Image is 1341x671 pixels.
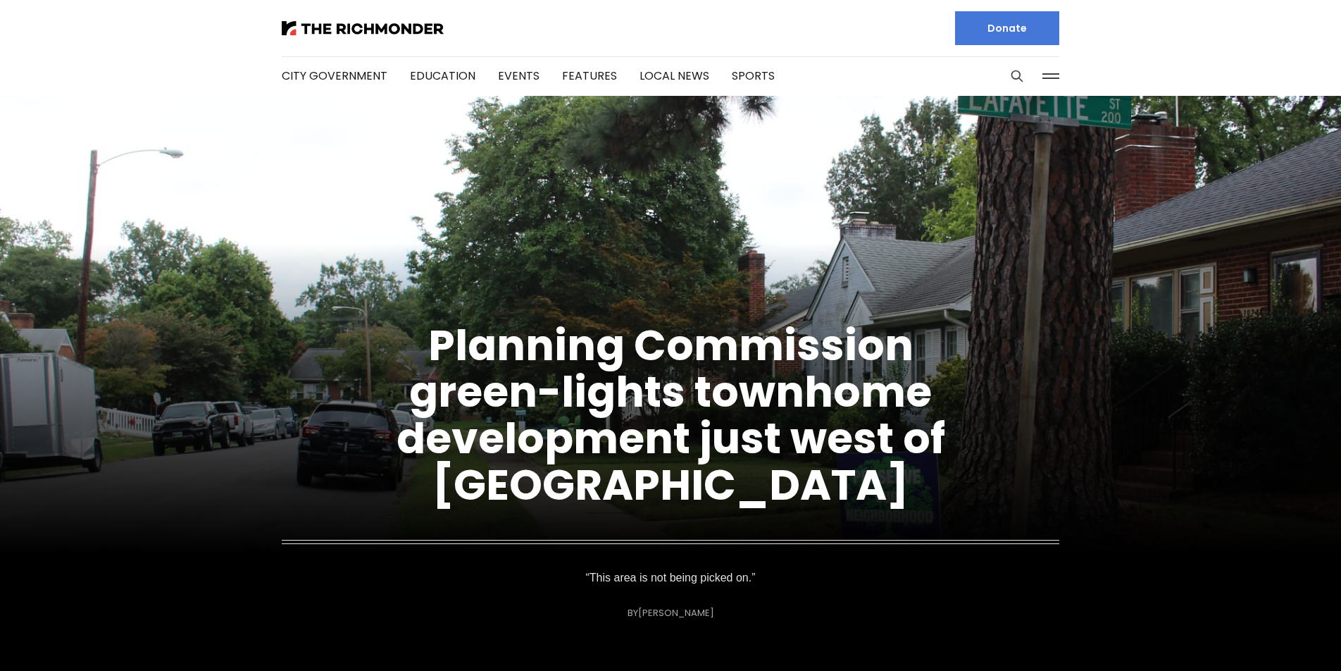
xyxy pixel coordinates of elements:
a: [PERSON_NAME] [638,606,714,620]
div: By [628,608,714,618]
a: City Government [282,68,387,84]
a: Local News [640,68,709,84]
img: The Richmonder [282,21,444,35]
a: Donate [955,11,1059,45]
a: Education [410,68,475,84]
a: Planning Commission green-lights townhome development just west of [GEOGRAPHIC_DATA] [397,316,945,515]
a: Events [498,68,539,84]
a: Features [562,68,617,84]
p: “This area is not being picked on.” [585,568,756,588]
button: Search this site [1006,66,1028,87]
a: Sports [732,68,775,84]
